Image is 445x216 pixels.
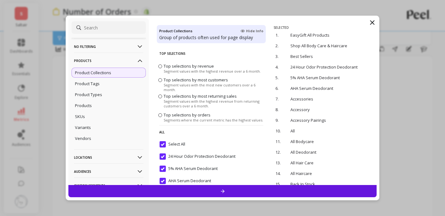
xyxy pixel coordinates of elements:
[275,75,282,80] p: 5.
[275,139,282,144] p: 11.
[275,117,282,123] p: 9.
[164,69,261,74] span: Segment values with the highest revenue over a 6 month.
[290,43,360,49] p: Shop All Body Care & Haircare
[159,28,192,34] h4: Product Collections
[290,128,334,134] p: All
[74,163,143,179] p: Audiences
[74,53,143,69] p: Products
[75,136,91,141] p: Vendors
[159,125,263,139] p: All
[274,25,289,30] p: SELECTED
[290,171,342,176] p: All Haircare
[290,32,351,38] p: EasyGift All Products
[290,85,353,91] p: AHA Serum Deodorant
[290,160,343,166] p: All Hair Care
[290,75,356,80] p: 5% AHA Serum Deodorant
[75,103,92,108] p: Products
[164,112,210,118] span: Top selections by orders
[290,54,343,59] p: Best Sellers
[74,149,143,165] p: Locations
[75,125,91,130] p: Variants
[290,181,344,187] p: Back In Stock
[290,107,341,112] p: Accessory
[275,128,282,134] p: 10.
[74,177,143,193] p: Custom Segments
[275,64,282,70] p: 4.
[160,141,185,147] span: Select All
[164,118,263,122] span: Segments where the current metric has the highest values.
[275,54,282,59] p: 3.
[164,83,264,92] span: Segment values with the most new customers over a 6 month.
[240,28,263,33] span: Hide Info
[164,63,214,69] span: Top selections by revenue
[275,96,282,102] p: 7.
[290,149,344,155] p: All Deodorant
[164,99,264,108] span: Segment values with the highest revenue from returning customers over a 6 month.
[275,107,282,112] p: 8.
[75,114,85,119] p: SKUs
[159,47,263,60] p: Top Selections
[75,70,111,75] p: Product Collections
[164,93,237,99] span: Top selections by most returning sales
[275,32,282,38] p: 1.
[275,85,282,91] p: 6.
[290,64,365,70] p: 24 Hour Odor Protection Deodorant
[75,81,100,86] p: Product Tags
[275,43,282,49] p: 2.
[275,171,282,176] p: 14.
[74,39,143,54] p: No filtering
[160,153,235,160] span: 24 Hour Odor Protection Deodorant
[75,92,102,97] p: Product Types
[72,21,146,34] input: Search
[160,178,211,184] span: AHA Serum Deodorant
[159,34,263,41] p: Group of products often used for page display
[275,181,282,187] p: 15.
[290,139,343,144] p: All Bodycare
[275,149,282,155] p: 12.
[160,166,218,172] span: 5% AHA Serum Deodorant
[275,160,282,166] p: 13.
[164,77,228,83] span: Top selections by most customers
[290,96,343,102] p: Accessories
[290,117,349,123] p: Accessory Pairings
